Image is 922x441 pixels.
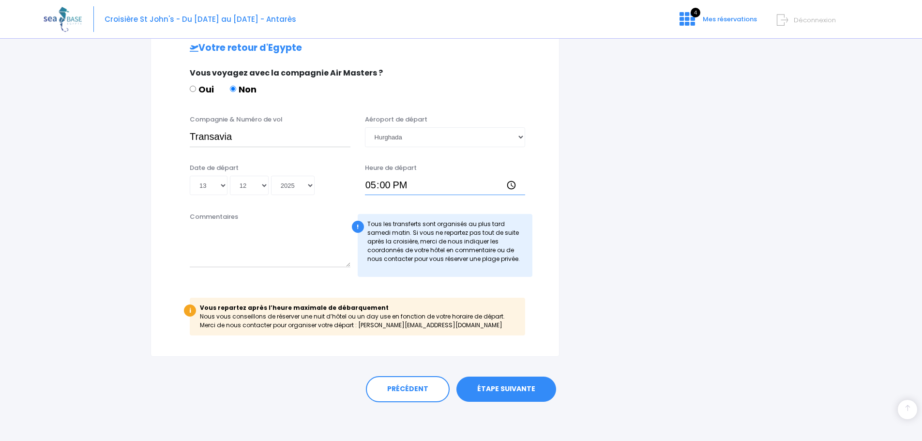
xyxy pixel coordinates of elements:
label: Aéroport de départ [365,115,427,124]
a: ÉTAPE SUIVANTE [456,377,556,402]
input: Oui [190,86,196,92]
label: Non [230,83,257,96]
span: Déconnexion [794,15,836,25]
a: PRÉCÉDENT [366,376,450,402]
div: Tous les transferts sont organisés au plus tard samedi matin. Si vous ne repartez pas tout de sui... [358,214,533,277]
a: 4 Mes réservations [672,18,763,27]
input: Non [230,86,236,92]
span: 4 [691,8,700,17]
label: Oui [190,83,214,96]
div: Nous vous conseillons de réserver une nuit d’hôtel ou un day use en fonction de votre horaire de ... [190,298,525,335]
span: Vous voyagez avec la compagnie Air Masters ? [190,67,383,78]
label: Heure de départ [365,163,417,173]
h2: Votre retour d'Egypte [170,43,540,54]
span: Mes réservations [703,15,757,24]
span: Croisière St John's - Du [DATE] au [DATE] - Antarès [105,14,296,24]
label: Date de départ [190,163,239,173]
div: i [184,304,196,317]
b: Vous repartez après l’heure maximale de débarquement [200,304,389,312]
div: ! [352,221,364,233]
label: Commentaires [190,212,238,222]
label: Compagnie & Numéro de vol [190,115,283,124]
